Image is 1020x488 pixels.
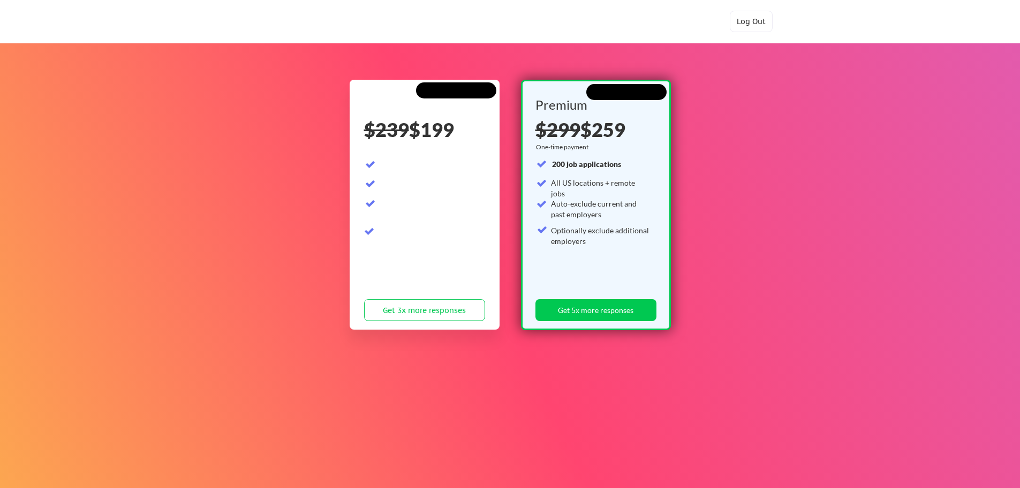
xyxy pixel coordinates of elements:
[364,118,409,141] s: $239
[551,225,650,246] div: Optionally exclude additional employers
[536,143,592,151] div: One-time payment
[551,199,650,219] div: Auto-exclude current and past employers
[535,299,656,321] button: Get 5x more responses
[551,178,650,199] div: All US locations + remote jobs
[364,120,485,139] div: $199
[535,118,580,141] s: $299
[552,159,621,169] strong: 200 job applications
[364,299,485,321] button: Get 3x more responses
[535,98,653,111] div: Premium
[535,120,653,139] div: $259
[730,11,773,32] button: Log Out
